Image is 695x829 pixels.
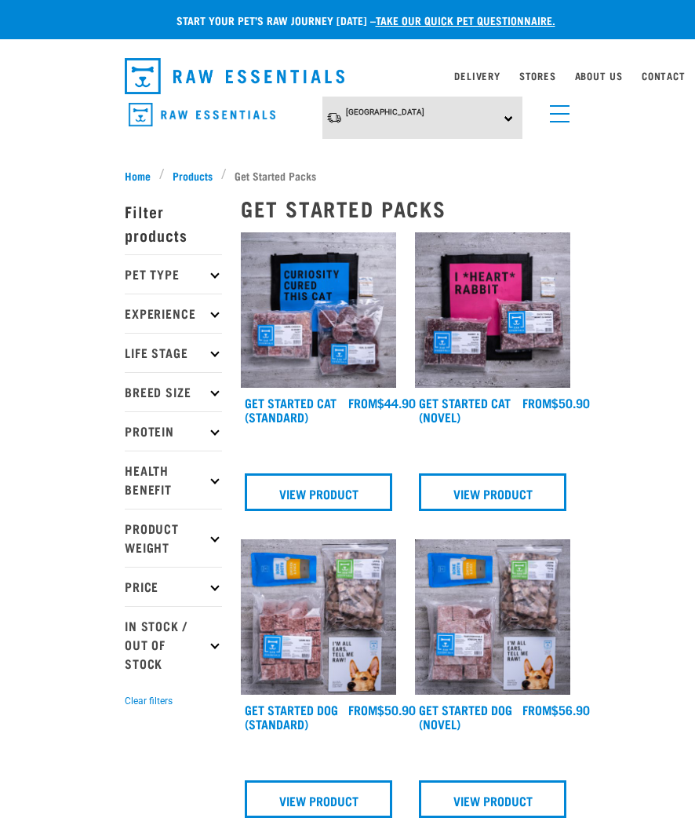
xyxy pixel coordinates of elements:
[346,108,424,116] span: [GEOGRAPHIC_DATA]
[419,780,566,818] a: View Product
[419,706,512,727] a: Get Started Dog (Novel)
[245,399,337,420] a: Get Started Cat (Standard)
[376,17,555,23] a: take our quick pet questionnaire.
[415,232,570,388] img: Assortment Of Raw Essential Products For Cats Including, Pink And Black Tote Bag With "I *Heart* ...
[245,706,338,727] a: Get Started Dog (Standard)
[125,167,151,184] span: Home
[125,567,222,606] p: Price
[125,694,173,708] button: Clear filters
[348,706,377,713] span: FROM
[348,396,416,410] div: $44.90
[125,58,344,94] img: Raw Essentials Logo
[125,294,222,333] p: Experience
[575,73,623,79] a: About Us
[125,192,222,254] p: Filter products
[348,399,377,406] span: FROM
[326,111,342,124] img: van-moving.png
[125,167,570,184] nav: breadcrumbs
[241,196,570,221] h2: Get Started Packs
[415,539,570,695] img: NSP Dog Novel Update
[519,73,556,79] a: Stores
[125,606,222,683] p: In Stock / Out Of Stock
[241,232,396,388] img: Assortment Of Raw Essential Products For Cats Including, Blue And Black Tote Bag With "Curiosity ...
[125,411,222,451] p: Protein
[241,539,396,695] img: NSP Dog Standard Update
[125,254,222,294] p: Pet Type
[125,372,222,411] p: Breed Size
[125,167,159,184] a: Home
[245,780,392,818] a: View Product
[419,399,511,420] a: Get Started Cat (Novel)
[173,167,213,184] span: Products
[125,333,222,372] p: Life Stage
[522,396,590,410] div: $50.90
[454,73,500,79] a: Delivery
[522,399,551,406] span: FROM
[348,703,416,717] div: $50.90
[129,103,275,127] img: Raw Essentials Logo
[125,451,222,509] p: Health Benefit
[419,473,566,511] a: View Product
[522,703,590,717] div: $56.90
[542,96,570,124] a: menu
[245,473,392,511] a: View Product
[522,706,551,713] span: FROM
[112,52,583,100] nav: dropdown navigation
[125,509,222,567] p: Product Weight
[165,167,221,184] a: Products
[642,73,686,79] a: Contact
